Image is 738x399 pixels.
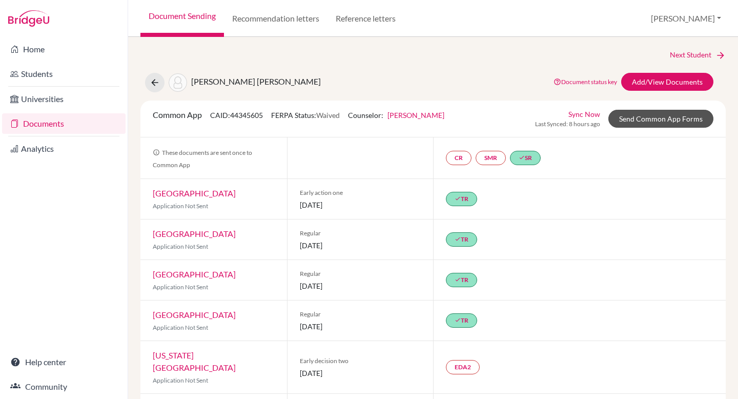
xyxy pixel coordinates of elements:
a: [US_STATE][GEOGRAPHIC_DATA] [153,350,236,372]
span: Regular [300,229,421,238]
a: [GEOGRAPHIC_DATA] [153,310,236,320]
a: Document status key [553,78,617,86]
a: doneTR [446,232,477,247]
a: doneTR [446,192,477,206]
span: Application Not Sent [153,202,208,210]
span: Early decision two [300,356,421,366]
span: [PERSON_NAME] [PERSON_NAME] [191,76,321,86]
a: Help center [2,352,126,372]
i: done [455,276,461,283]
a: Sync Now [568,109,600,119]
i: done [455,195,461,202]
a: doneSR [510,151,541,165]
i: done [455,317,461,323]
span: Early action one [300,188,421,197]
span: Common App [153,110,202,119]
span: Application Not Sent [153,324,208,331]
span: Regular [300,310,421,319]
a: [PERSON_NAME] [387,111,444,119]
span: These documents are sent once to Common App [153,149,252,169]
a: [GEOGRAPHIC_DATA] [153,188,236,198]
span: Application Not Sent [153,283,208,291]
a: Next Student [670,49,726,61]
a: Analytics [2,138,126,159]
a: Universities [2,89,126,109]
a: Documents [2,113,126,134]
a: doneTR [446,313,477,328]
span: [DATE] [300,368,421,378]
a: SMR [476,151,506,165]
span: [DATE] [300,240,421,251]
a: doneTR [446,273,477,287]
span: Application Not Sent [153,243,208,250]
a: EDA2 [446,360,480,374]
span: Waived [316,111,340,119]
span: Regular [300,269,421,278]
a: CR [446,151,471,165]
a: [GEOGRAPHIC_DATA] [153,229,236,238]
button: [PERSON_NAME] [646,9,726,28]
span: [DATE] [300,281,421,291]
span: [DATE] [300,321,421,332]
span: Last Synced: 8 hours ago [535,119,600,129]
span: FERPA Status: [271,111,340,119]
i: done [519,154,525,161]
a: Students [2,64,126,84]
span: Application Not Sent [153,376,208,384]
img: Bridge-U [8,10,49,27]
a: Home [2,39,126,59]
i: done [455,236,461,242]
span: CAID: 44345605 [210,111,263,119]
a: [GEOGRAPHIC_DATA] [153,269,236,279]
span: [DATE] [300,199,421,210]
a: Community [2,376,126,397]
a: Send Common App Forms [608,110,713,128]
a: Add/View Documents [621,73,713,91]
span: Counselor: [348,111,444,119]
